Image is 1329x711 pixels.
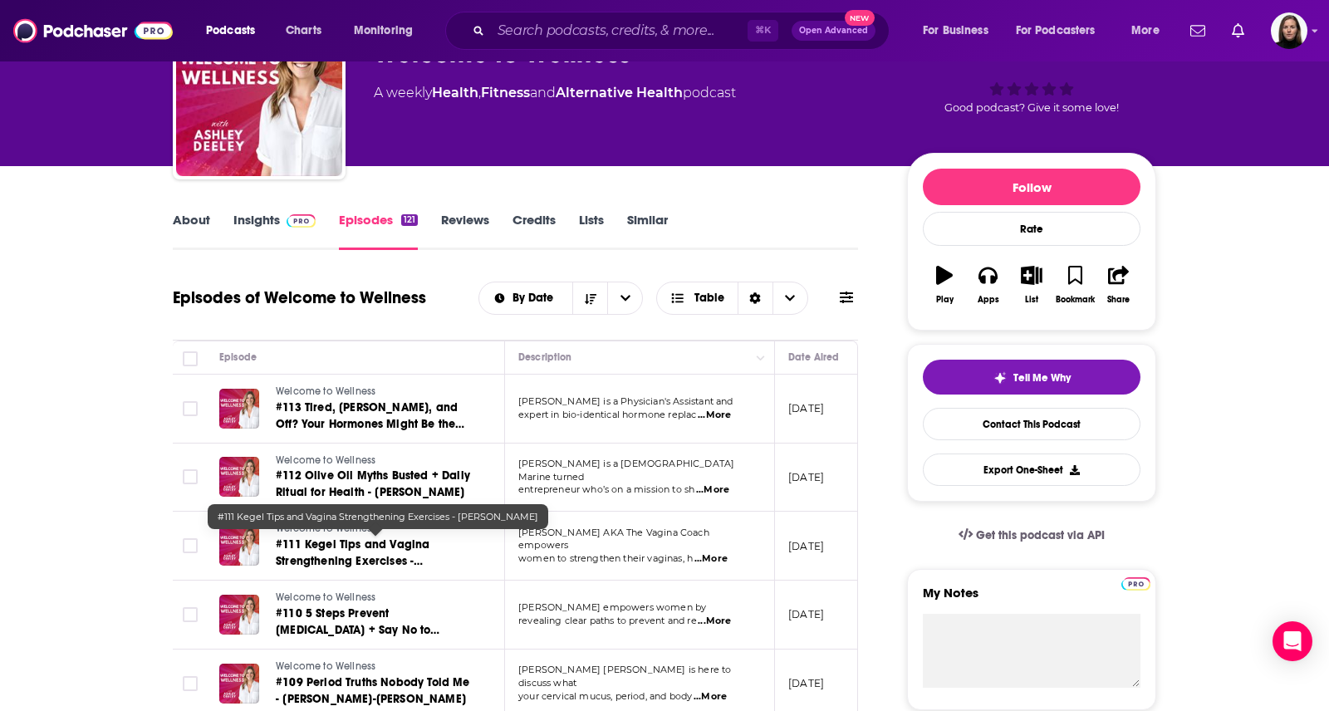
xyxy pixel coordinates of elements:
span: ...More [696,483,729,497]
span: and [530,85,556,101]
a: Welcome to Wellness [276,454,475,468]
a: About [173,212,210,250]
span: Welcome to Wellness [276,660,375,672]
button: Column Actions [751,348,771,368]
span: Table [694,292,724,304]
span: entrepreneur who’s on a mission to sh [518,483,694,495]
button: List [1010,255,1053,315]
a: Alternative Health [556,85,683,101]
a: Welcome to Wellness [276,385,475,400]
a: Pro website [1121,575,1150,591]
a: Charts [275,17,331,44]
span: women to strengthen their vaginas, h [518,552,693,564]
a: Lists [579,212,604,250]
a: Welcome to Wellness [276,660,475,674]
a: Fitness [481,85,530,101]
p: [DATE] [788,470,824,484]
button: Open AdvancedNew [792,21,875,41]
span: #112 Olive Oil Myths Busted + Daily Ritual for Health - [PERSON_NAME] [276,468,470,499]
span: #111 Kegel Tips and Vagina Strengthening Exercises - [PERSON_NAME] [218,511,538,522]
span: Get this podcast via API [976,528,1105,542]
a: Similar [627,212,668,250]
span: #111 Kegel Tips and Vagina Strengthening Exercises - [PERSON_NAME] [276,537,429,585]
a: Get this podcast via API [945,515,1118,556]
span: revealing clear paths to prevent and re [518,615,697,626]
div: Open Intercom Messenger [1273,621,1312,661]
span: Toggle select row [183,607,198,622]
a: Show notifications dropdown [1184,17,1212,45]
h2: Choose List sort [478,282,644,315]
div: Search podcasts, credits, & more... [461,12,905,50]
button: Share [1097,255,1140,315]
button: Sort Direction [572,282,607,314]
button: Show profile menu [1271,12,1307,49]
label: My Notes [923,585,1140,614]
span: Podcasts [206,19,255,42]
div: Apps [978,295,999,305]
span: #113 Tired, [PERSON_NAME], and Off? Your Hormones Might Be the Culprit - [PERSON_NAME] [276,400,464,448]
a: Episodes121 [339,212,418,250]
span: Welcome to Wellness [276,591,375,603]
a: Contact This Podcast [923,408,1140,440]
button: open menu [194,17,277,44]
a: #111 Kegel Tips and Vagina Strengthening Exercises - [PERSON_NAME] [276,537,475,570]
span: Logged in as BevCat3 [1271,12,1307,49]
a: Health [432,85,478,101]
div: Date Aired [788,347,839,367]
img: Podchaser - Follow, Share and Rate Podcasts [13,15,173,47]
span: For Podcasters [1016,19,1096,42]
p: [DATE] [788,676,824,690]
button: open menu [1120,17,1180,44]
button: Export One-Sheet [923,454,1140,486]
span: New [845,10,875,26]
span: Toggle select row [183,538,198,553]
p: [DATE] [788,539,824,553]
span: ...More [698,615,731,628]
a: #110 5 Steps Prevent [MEDICAL_DATA] + Say No to Mammograms! [MEDICAL_DATA] and Press Pulse Theory... [276,606,475,639]
span: [PERSON_NAME] is a [DEMOGRAPHIC_DATA] Marine turned [518,458,734,483]
a: Welcome to Wellness [276,591,475,606]
button: Apps [966,255,1009,315]
span: By Date [512,292,559,304]
img: Podchaser Pro [287,214,316,228]
a: Welcome to Wellness [276,522,475,537]
span: Welcome to Wellness [276,385,375,397]
p: [DATE] [788,607,824,621]
img: Welcome to Wellness [176,10,342,176]
input: Search podcasts, credits, & more... [491,17,748,44]
span: [PERSON_NAME] [PERSON_NAME] is here to discuss what [518,664,732,689]
button: Bookmark [1053,255,1096,315]
div: 31Good podcast? Give it some love! [907,22,1156,125]
a: #109 Period Truths Nobody Told Me - [PERSON_NAME]-[PERSON_NAME] [276,674,475,708]
a: Credits [512,212,556,250]
div: Description [518,347,571,367]
img: Podchaser Pro [1121,577,1150,591]
span: #109 Period Truths Nobody Told Me - [PERSON_NAME]-[PERSON_NAME] [276,675,470,706]
span: ...More [694,690,727,704]
button: open menu [342,17,434,44]
div: Rate [923,212,1140,246]
span: Toggle select row [183,469,198,484]
span: ...More [698,409,731,422]
div: Bookmark [1056,295,1095,305]
span: Good podcast? Give it some love! [944,101,1119,114]
div: Sort Direction [738,282,772,314]
span: , [478,85,481,101]
h1: Episodes of Welcome to Wellness [173,287,426,308]
button: open menu [607,282,642,314]
span: [PERSON_NAME] is a Physician's Assistant and [518,395,733,407]
button: open menu [911,17,1009,44]
span: expert in bio-identical hormone replac [518,409,697,420]
span: For Business [923,19,988,42]
p: [DATE] [788,401,824,415]
span: #110 5 Steps Prevent [MEDICAL_DATA] + Say No to Mammograms! [MEDICAL_DATA] and Press Pulse Theory... [276,606,451,687]
span: [PERSON_NAME] empowers women by [518,601,706,613]
h2: Choose View [656,282,808,315]
span: Monitoring [354,19,413,42]
span: Tell Me Why [1013,371,1071,385]
img: User Profile [1271,12,1307,49]
div: List [1025,295,1038,305]
a: Reviews [441,212,489,250]
button: Follow [923,169,1140,205]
